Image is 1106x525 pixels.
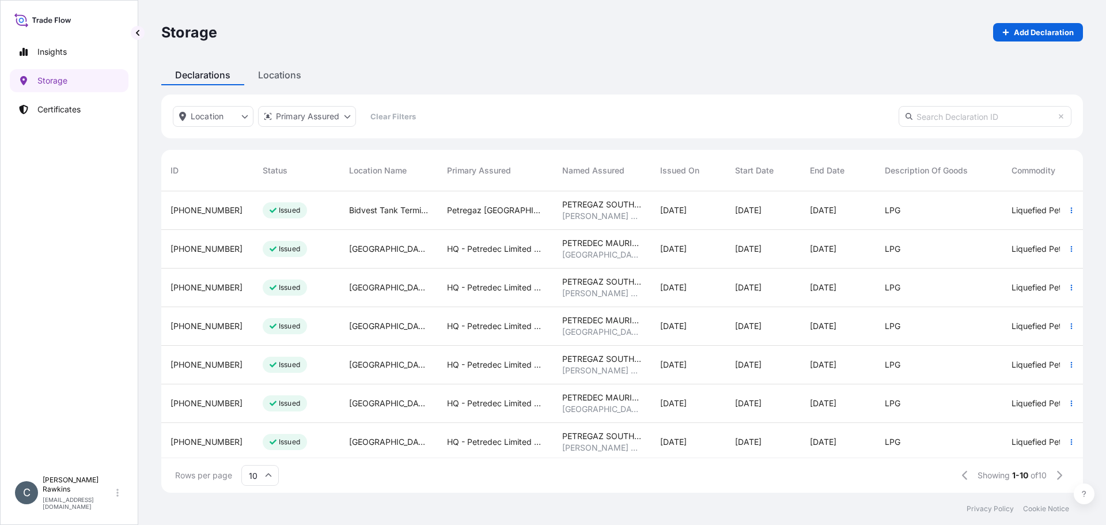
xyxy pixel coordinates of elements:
span: [DATE] [810,205,836,216]
span: [DATE] [735,205,762,216]
p: Issued [279,399,300,408]
span: PETREGAZ SOUTH AFRICA PTY LTD [562,430,642,442]
span: [DATE] [810,436,836,448]
p: Issued [279,244,300,254]
span: Showing [978,470,1010,481]
a: Privacy Policy [967,504,1014,513]
span: PETREGAZ SOUTH AFRICA PTY LTD [562,276,642,288]
span: [DATE] [660,436,687,448]
a: Add Declaration [993,23,1083,41]
span: Status [263,165,287,176]
span: [PERSON_NAME] Bay, [PERSON_NAME][GEOGRAPHIC_DATA], [GEOGRAPHIC_DATA] [562,288,642,299]
p: Issued [279,206,300,215]
p: Add Declaration [1014,27,1074,38]
span: Liquefied Petroleum Gas [1012,436,1104,448]
span: of 10 [1031,470,1047,481]
span: PETREDEC MAURITIUS LTD [562,237,642,249]
a: Insights [10,40,128,63]
button: location Filter options [173,106,253,127]
p: Issued [279,360,300,369]
span: [DATE] [660,243,687,255]
span: [DATE] [810,359,836,371]
span: [PHONE_NUMBER] [171,282,243,293]
span: [PERSON_NAME] Bay, [PERSON_NAME][GEOGRAPHIC_DATA], [GEOGRAPHIC_DATA] [562,210,642,222]
span: [GEOGRAPHIC_DATA] [349,243,429,255]
span: C [23,487,31,498]
div: Declarations [161,65,244,85]
span: [GEOGRAPHIC_DATA], [GEOGRAPHIC_DATA], [GEOGRAPHIC_DATA] [562,326,642,338]
span: [PHONE_NUMBER] [171,436,243,448]
span: HQ - Petredec Limited and/or Carib LPG Trading Ltd [447,243,544,255]
span: [PHONE_NUMBER] [171,398,243,409]
span: [DATE] [660,320,687,332]
input: Search Declaration ID [899,106,1071,127]
span: [PHONE_NUMBER] [171,320,243,332]
span: [DATE] [660,398,687,409]
span: Liquefied Petroleum Gas [1012,398,1104,409]
span: [DATE] [735,398,762,409]
span: [DATE] [735,436,762,448]
span: LPG [885,320,900,332]
p: [PERSON_NAME] Rawkins [43,475,114,494]
span: Location Name [349,165,407,176]
span: [PHONE_NUMBER] [171,243,243,255]
span: Description of Goods [885,165,968,176]
span: [PERSON_NAME] Bay, [PERSON_NAME][GEOGRAPHIC_DATA], [GEOGRAPHIC_DATA] [562,365,642,376]
span: Liquefied Petroleum Gas [1012,359,1104,371]
span: [PERSON_NAME] Bay, [PERSON_NAME][GEOGRAPHIC_DATA], [GEOGRAPHIC_DATA] [562,442,642,454]
span: LPG [885,359,900,371]
p: Clear Filters [370,111,416,122]
p: Issued [279,437,300,447]
span: End Date [810,165,844,176]
span: [GEOGRAPHIC_DATA] [349,436,429,448]
span: Petregaz [GEOGRAPHIC_DATA] (PTY) Ltd [447,205,544,216]
span: [DATE] [735,243,762,255]
span: PETREGAZ SOUTH AFRICA PTY LTD [562,353,642,365]
span: Liquefied Petroleum Gas [1012,205,1104,216]
span: Primary Assured [447,165,511,176]
span: LPG [885,243,900,255]
span: PETREDEC MAURITIUS LTD [562,315,642,326]
span: [PHONE_NUMBER] [171,205,243,216]
div: Locations [244,65,315,85]
span: [GEOGRAPHIC_DATA] [349,320,429,332]
span: [DATE] [810,398,836,409]
span: HQ - Petredec Limited and/or Carib LPG Trading Ltd [447,436,544,448]
span: ID [171,165,179,176]
span: [DATE] [735,282,762,293]
span: Liquefied Petroleum Gas [1012,243,1104,255]
span: Issued On [660,165,699,176]
span: LPG [885,436,900,448]
p: Storage [37,75,67,86]
span: HQ - Petredec Limited and/or Carib LPG Trading Ltd [447,398,544,409]
a: Certificates [10,98,128,121]
span: [DATE] [810,282,836,293]
span: [GEOGRAPHIC_DATA], [GEOGRAPHIC_DATA], [GEOGRAPHIC_DATA] [562,403,642,415]
button: Clear Filters [361,107,425,126]
span: [DATE] [660,282,687,293]
span: [DATE] [735,320,762,332]
p: Issued [279,322,300,331]
span: Start Date [735,165,774,176]
p: Certificates [37,104,81,115]
p: Issued [279,283,300,292]
span: [DATE] [660,205,687,216]
span: [DATE] [810,243,836,255]
p: Storage [161,23,217,41]
p: Insights [37,46,67,58]
a: Cookie Notice [1023,504,1069,513]
p: [EMAIL_ADDRESS][DOMAIN_NAME] [43,496,114,510]
span: 1-10 [1012,470,1028,481]
a: Storage [10,69,128,92]
span: Commodity [1012,165,1055,176]
span: LPG [885,205,900,216]
span: Liquefied Petroleum Gas [1012,320,1104,332]
span: [PHONE_NUMBER] [171,359,243,371]
span: Liquefied Petroleum Gas [1012,282,1104,293]
span: Bidvest Tank Terminals [349,205,429,216]
span: LPG [885,398,900,409]
span: Named Assured [562,165,624,176]
span: HQ - Petredec Limited and/or Carib LPG Trading Ltd [447,320,544,332]
span: [DATE] [735,359,762,371]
